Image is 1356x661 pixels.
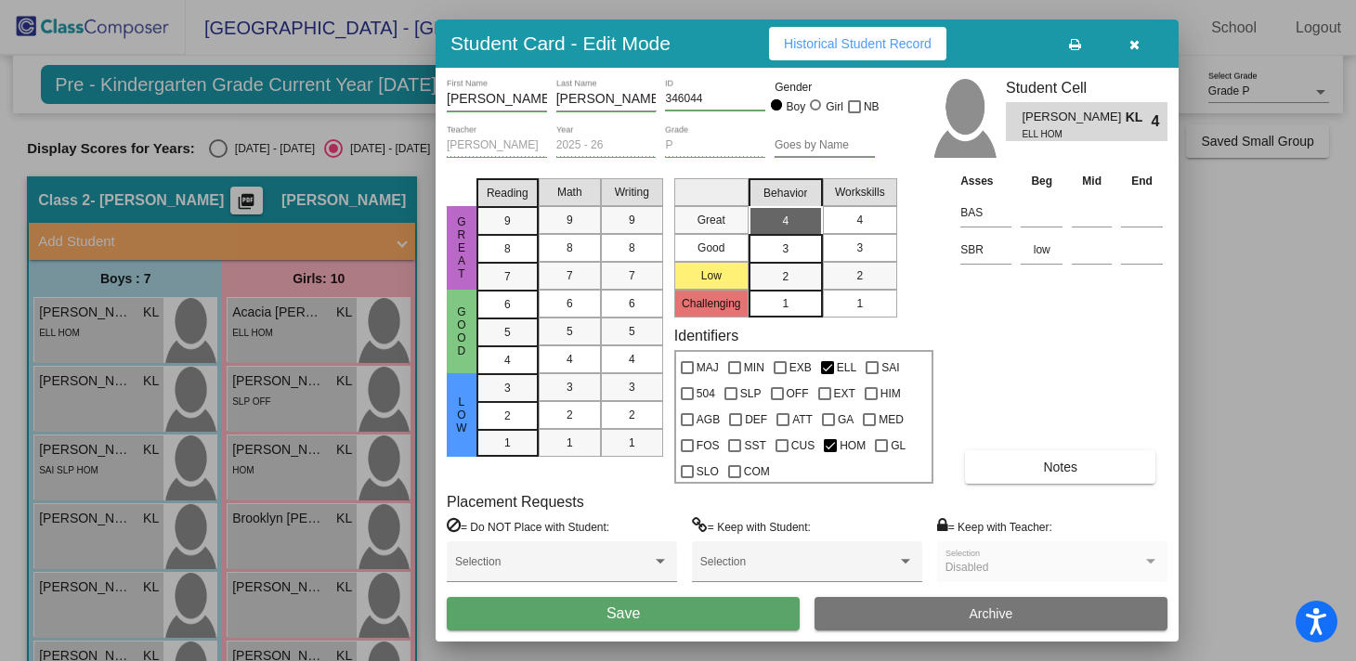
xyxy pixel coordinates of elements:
[1067,171,1116,191] th: Mid
[856,240,863,256] span: 3
[567,323,573,340] span: 5
[504,434,511,451] span: 1
[697,460,719,483] span: SLO
[615,184,649,201] span: Writing
[838,408,854,431] span: GA
[775,79,875,96] mat-label: Gender
[879,408,904,431] span: MED
[447,597,800,630] button: Save
[945,561,989,574] span: Disabled
[556,139,657,152] input: year
[629,212,635,228] span: 9
[960,199,1011,227] input: assessment
[567,379,573,395] span: 3
[504,408,511,424] span: 2
[856,267,863,284] span: 2
[1043,460,1077,474] span: Notes
[815,597,1167,630] button: Archive
[504,380,511,396] span: 3
[970,606,1013,621] span: Archive
[453,305,470,357] span: Good
[791,434,815,457] span: CUS
[744,356,764,379] span: MIN
[782,213,789,229] span: 4
[960,236,1011,264] input: assessment
[629,240,635,256] span: 8
[1022,127,1112,141] span: ELL HOM
[856,295,863,312] span: 1
[840,434,866,457] span: HOM
[784,36,932,51] span: Historical Student Record
[697,382,715,405] span: 504
[763,185,807,201] span: Behavior
[769,27,946,60] button: Historical Student Record
[504,324,511,341] span: 5
[629,351,635,368] span: 4
[447,493,584,511] label: Placement Requests
[782,295,789,312] span: 1
[697,408,720,431] span: AGB
[504,352,511,369] span: 4
[744,460,770,483] span: COM
[786,98,806,115] div: Boy
[787,382,809,405] span: OFF
[1006,79,1167,97] h3: Student Cell
[837,356,856,379] span: ELL
[567,295,573,312] span: 6
[567,267,573,284] span: 7
[504,268,511,285] span: 7
[789,356,812,379] span: EXB
[881,356,899,379] span: SAI
[740,382,762,405] span: SLP
[629,434,635,451] span: 1
[965,450,1155,484] button: Notes
[880,382,901,405] span: HIM
[692,517,811,536] label: = Keep with Student:
[792,408,813,431] span: ATT
[782,240,789,257] span: 3
[937,517,1052,536] label: = Keep with Teacher:
[567,434,573,451] span: 1
[775,139,875,152] input: goes by name
[856,212,863,228] span: 4
[453,395,470,434] span: Low
[557,184,582,201] span: Math
[629,323,635,340] span: 5
[447,139,547,152] input: teacher
[782,268,789,285] span: 2
[1126,108,1152,127] span: KL
[629,267,635,284] span: 7
[450,32,671,55] h3: Student Card - Edit Mode
[864,96,880,118] span: NB
[504,240,511,257] span: 8
[453,215,470,280] span: Great
[1152,110,1167,133] span: 4
[606,605,640,621] span: Save
[697,356,719,379] span: MAJ
[665,139,765,152] input: grade
[665,93,765,106] input: Enter ID
[1016,171,1067,191] th: Beg
[629,379,635,395] span: 3
[835,184,885,201] span: Workskills
[956,171,1016,191] th: Asses
[504,296,511,313] span: 6
[447,517,609,536] label: = Do NOT Place with Student:
[629,295,635,312] span: 6
[834,382,855,405] span: EXT
[697,434,720,457] span: FOS
[891,434,906,457] span: GL
[567,212,573,228] span: 9
[744,434,765,457] span: SST
[1022,108,1125,127] span: [PERSON_NAME]
[567,351,573,368] span: 4
[825,98,843,115] div: Girl
[567,407,573,423] span: 2
[567,240,573,256] span: 8
[1116,171,1167,191] th: End
[487,185,528,201] span: Reading
[629,407,635,423] span: 2
[674,327,738,344] label: Identifiers
[745,408,767,431] span: DEF
[504,213,511,229] span: 9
